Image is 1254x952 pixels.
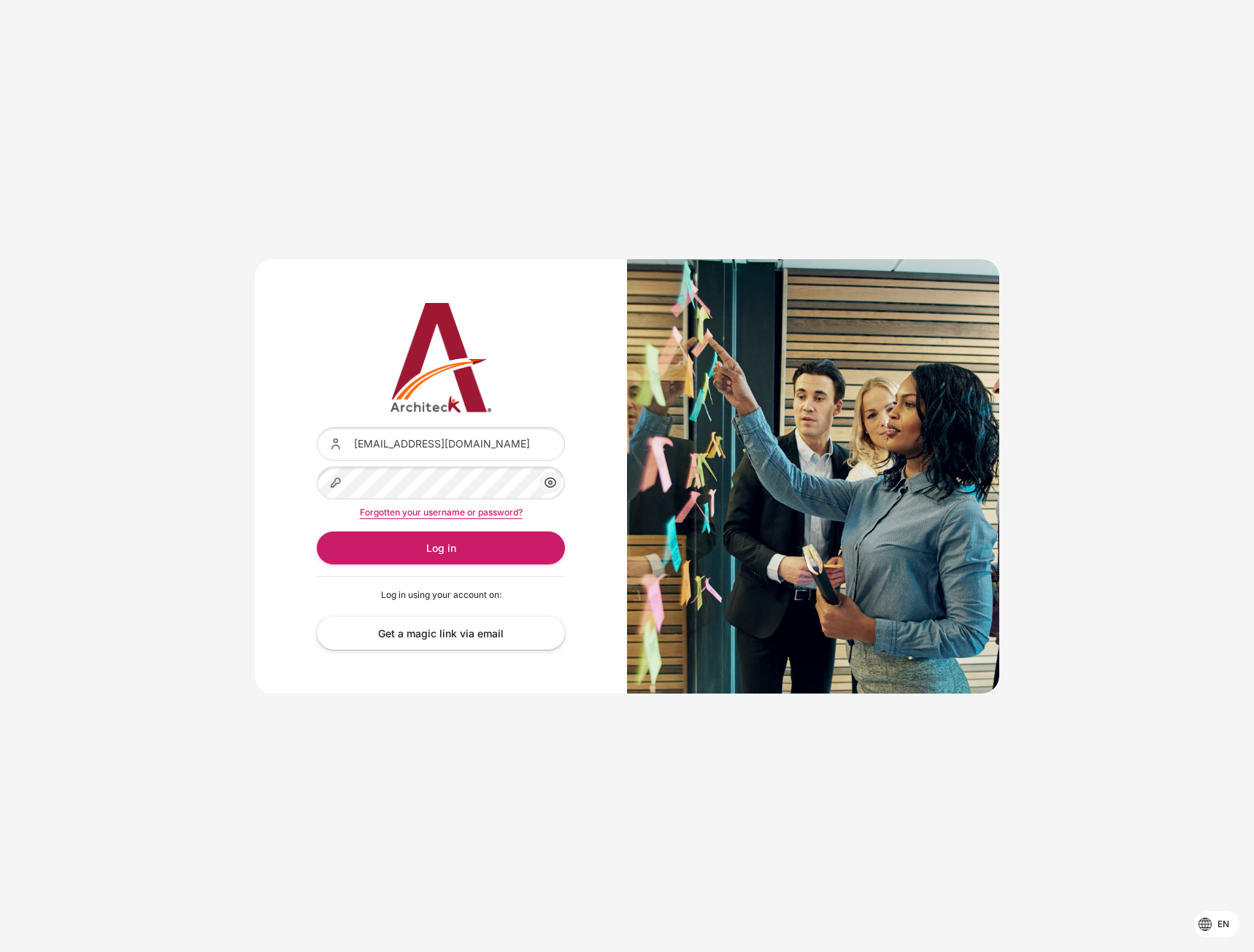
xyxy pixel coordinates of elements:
img: Architeck 12 [317,303,565,412]
button: Languages [1194,911,1239,937]
p: Log in using your account on: [317,588,565,602]
button: Log in [317,531,565,564]
input: Username or email [317,427,565,460]
a: Architeck 12 Architeck 12 [317,303,565,412]
a: Forgotten your username or password? [360,507,523,518]
span: en [1218,918,1229,931]
a: Get a magic link via email [317,616,565,649]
